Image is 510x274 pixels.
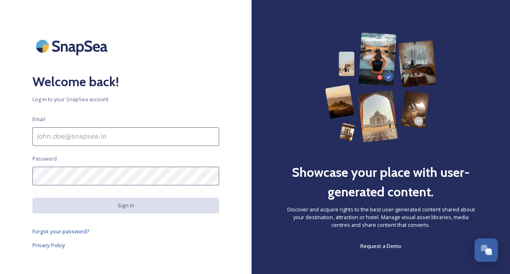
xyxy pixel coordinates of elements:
button: Open Chat [474,238,498,262]
span: Request a Demo [360,242,401,250]
input: john.doe@snapsea.io [32,127,219,146]
span: Discover and acquire rights to the best user-generated content shared about your destination, att... [284,206,478,229]
h2: Showcase your place with user-generated content. [284,163,478,202]
span: Email [32,115,45,123]
button: Sign in [32,198,219,213]
span: Forgot your password? [32,228,90,235]
span: Password [32,155,57,163]
a: Privacy Policy [32,240,219,250]
span: Privacy Policy [32,241,65,249]
h2: Welcome back! [32,72,219,91]
img: 63b42ca75bacad526042e722_Group%20154-p-800.png [325,33,437,142]
span: Log in to your SnapSea account [32,96,219,103]
img: SnapSea Logo [32,33,114,60]
a: Forgot your password? [32,226,219,236]
a: Request a Demo [360,241,401,251]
